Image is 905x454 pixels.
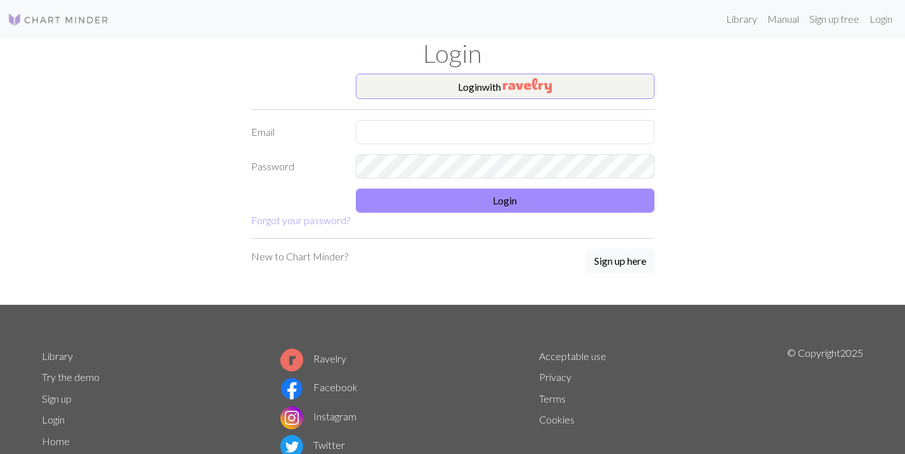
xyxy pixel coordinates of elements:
a: Facebook [280,381,358,393]
a: Manual [762,6,804,32]
a: Ravelry [280,352,346,364]
label: Email [244,120,348,144]
a: Cookies [539,413,575,425]
a: Terms [539,392,566,404]
img: Ravelry logo [280,349,303,371]
img: Ravelry [503,78,552,93]
a: Sign up [42,392,72,404]
a: Twitter [280,439,345,451]
a: Sign up free [804,6,864,32]
label: Password [244,154,348,178]
a: Library [721,6,762,32]
a: Privacy [539,371,571,383]
a: Sign up here [586,249,654,274]
a: Forgot your password? [251,214,350,226]
a: Login [864,6,897,32]
h1: Login [34,38,871,69]
a: Library [42,350,73,362]
img: Logo [8,12,109,27]
a: Home [42,435,70,447]
a: Acceptable use [539,350,606,362]
p: New to Chart Minder? [251,249,348,264]
button: Login [356,189,654,213]
a: Try the demo [42,371,100,383]
img: Facebook logo [280,377,303,400]
img: Instagram logo [280,406,303,429]
button: Loginwith [356,74,654,99]
button: Sign up here [586,249,654,273]
a: Instagram [280,410,356,422]
a: Login [42,413,65,425]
